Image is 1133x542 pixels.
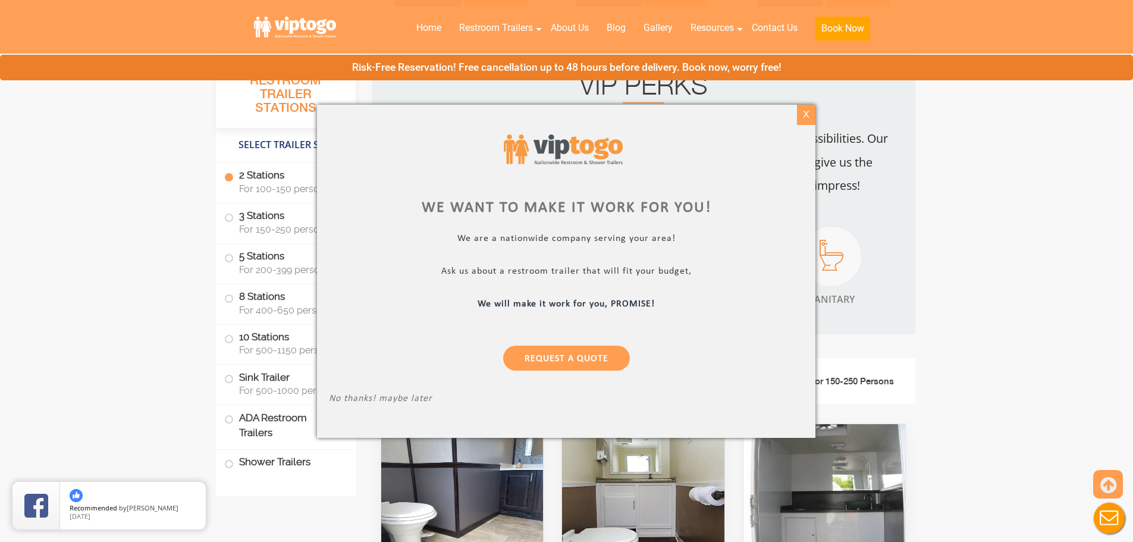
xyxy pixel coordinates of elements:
[329,265,804,279] p: Ask us about a restroom trailer that will fit your budget,
[329,233,804,246] p: We are a nationwide company serving your area!
[127,503,178,512] span: [PERSON_NAME]
[70,489,83,502] img: thumbs up icon
[797,105,815,125] div: X
[478,299,655,308] b: We will make it work for you, PROMISE!
[503,345,630,370] a: Request a Quote
[1085,494,1133,542] button: Live Chat
[70,503,117,512] span: Recommended
[329,393,804,406] p: No thanks! maybe later
[504,134,623,165] img: viptogo logo
[329,200,804,215] div: We want to make it work for you!
[70,505,196,513] span: by
[70,512,90,521] span: [DATE]
[24,494,48,518] img: Review Rating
